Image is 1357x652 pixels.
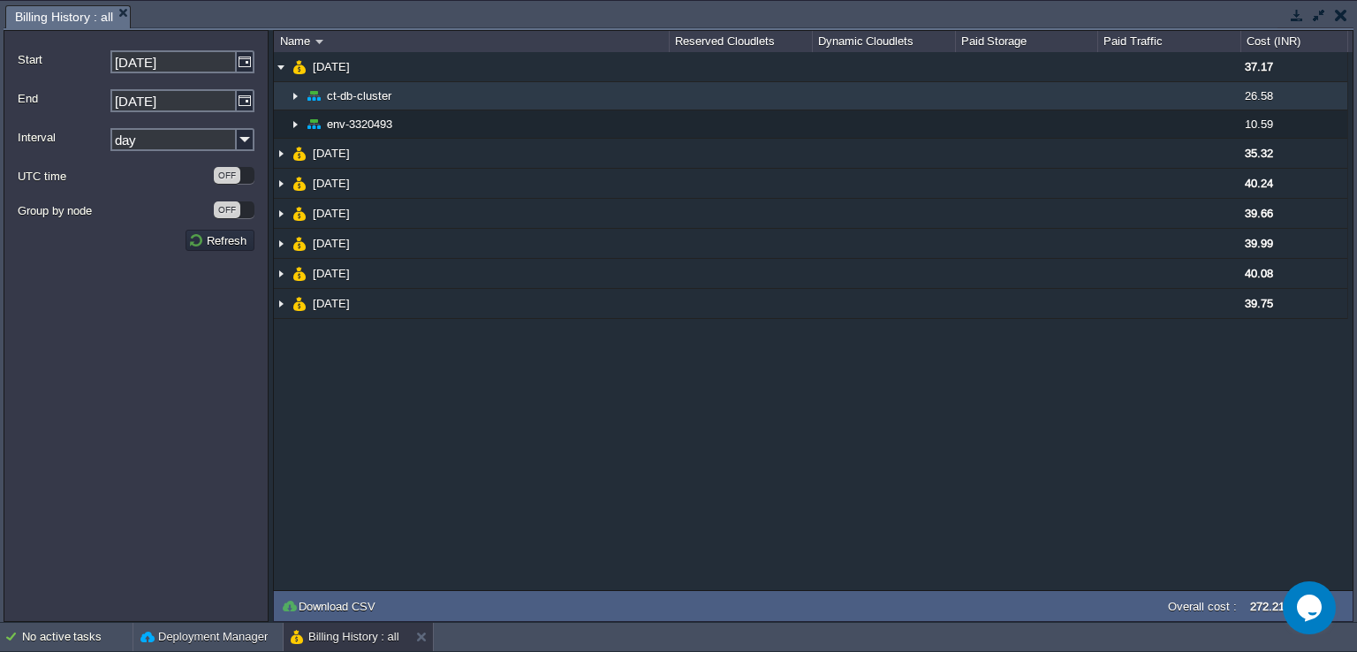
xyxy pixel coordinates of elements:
img: AMDAwAAAACH5BAEAAAAALAAAAAABAAEAAAICRAEAOw== [292,229,307,258]
img: AMDAwAAAACH5BAEAAAAALAAAAAABAAEAAAICRAEAOw== [292,259,307,288]
img: AMDAwAAAACH5BAEAAAAALAAAAAABAAEAAAICRAEAOw== [274,229,288,258]
a: [DATE] [311,236,353,251]
img: AMDAwAAAACH5BAEAAAAALAAAAAABAAEAAAICRAEAOw== [288,110,302,138]
span: 37.17 [1245,60,1273,73]
div: OFF [214,201,240,218]
label: 272.21 [1250,600,1285,613]
span: 39.75 [1245,297,1273,310]
label: Group by node [18,201,212,220]
span: 40.24 [1245,177,1273,190]
div: Reserved Cloudlets [671,31,812,52]
img: AMDAwAAAACH5BAEAAAAALAAAAAABAAEAAAICRAEAOw== [274,259,288,288]
button: Download CSV [281,598,381,614]
span: 26.58 [1245,89,1273,102]
div: OFF [214,167,240,184]
span: 39.66 [1245,207,1273,220]
img: AMDAwAAAACH5BAEAAAAALAAAAAABAAEAAAICRAEAOw== [292,289,307,318]
div: No active tasks [22,623,133,651]
span: 40.08 [1245,267,1273,280]
a: env-3320493 [325,117,395,132]
label: Start [18,50,109,69]
a: [DATE] [311,146,353,161]
a: ct-db-cluster [325,88,394,103]
a: [DATE] [311,176,353,191]
label: UTC time [18,167,212,186]
label: Overall cost : [1168,600,1237,613]
a: [DATE] [311,59,353,74]
label: End [18,89,109,108]
img: AMDAwAAAACH5BAEAAAAALAAAAAABAAEAAAICRAEAOw== [315,40,323,44]
button: Refresh [188,232,252,248]
img: AMDAwAAAACH5BAEAAAAALAAAAAABAAEAAAICRAEAOw== [274,289,288,318]
img: AMDAwAAAACH5BAEAAAAALAAAAAABAAEAAAICRAEAOw== [292,52,307,81]
img: AMDAwAAAACH5BAEAAAAALAAAAAABAAEAAAICRAEAOw== [292,169,307,198]
img: AMDAwAAAACH5BAEAAAAALAAAAAABAAEAAAICRAEAOw== [307,110,321,138]
img: AMDAwAAAACH5BAEAAAAALAAAAAABAAEAAAICRAEAOw== [274,199,288,228]
span: 39.99 [1245,237,1273,250]
img: AMDAwAAAACH5BAEAAAAALAAAAAABAAEAAAICRAEAOw== [274,139,288,168]
span: Billing History : all [15,6,113,28]
a: [DATE] [311,266,353,281]
a: [DATE] [311,296,353,311]
label: Interval [18,128,109,147]
div: Paid Storage [957,31,1098,52]
button: Billing History : all [291,628,399,646]
div: Dynamic Cloudlets [814,31,955,52]
img: AMDAwAAAACH5BAEAAAAALAAAAAABAAEAAAICRAEAOw== [307,82,321,110]
img: AMDAwAAAACH5BAEAAAAALAAAAAABAAEAAAICRAEAOw== [292,139,307,168]
div: Paid Traffic [1099,31,1240,52]
img: AMDAwAAAACH5BAEAAAAALAAAAAABAAEAAAICRAEAOw== [292,199,307,228]
img: AMDAwAAAACH5BAEAAAAALAAAAAABAAEAAAICRAEAOw== [274,52,288,81]
div: Cost (INR) [1242,31,1347,52]
div: Name [276,31,669,52]
iframe: chat widget [1283,581,1339,634]
button: Deployment Manager [140,628,268,646]
img: AMDAwAAAACH5BAEAAAAALAAAAAABAAEAAAICRAEAOw== [274,169,288,198]
a: [DATE] [311,206,353,221]
span: 10.59 [1245,118,1273,131]
span: 35.32 [1245,147,1273,160]
img: AMDAwAAAACH5BAEAAAAALAAAAAABAAEAAAICRAEAOw== [288,82,302,110]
